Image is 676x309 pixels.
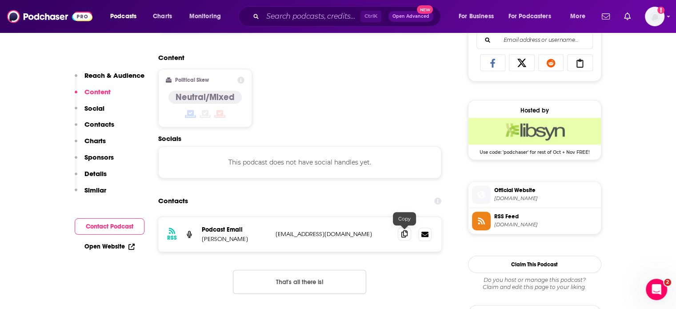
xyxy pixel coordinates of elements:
[84,104,104,112] p: Social
[657,7,664,14] svg: Add a profile image
[494,195,597,202] span: hotpankitchen.com
[84,169,107,178] p: Details
[84,153,114,161] p: Sponsors
[494,213,597,221] span: RSS Feed
[84,120,114,128] p: Contacts
[472,185,597,204] a: Official Website[DOMAIN_NAME]
[468,118,601,154] a: Libsyn Deal: Use code: 'podchaser' for rest of Oct + Nov FREE!
[75,88,111,104] button: Content
[538,54,564,71] a: Share on Reddit
[247,6,449,27] div: Search podcasts, credits, & more...
[7,8,92,25] img: Podchaser - Follow, Share and Rate Podcasts
[84,71,144,80] p: Reach & Audience
[84,186,106,194] p: Similar
[158,134,442,143] h2: Socials
[452,9,505,24] button: open menu
[508,10,551,23] span: For Podcasters
[476,31,593,49] div: Search followers
[75,104,104,120] button: Social
[84,243,135,250] a: Open Website
[494,221,597,228] span: feeds.libsyn.com
[75,71,144,88] button: Reach & Audience
[167,234,177,241] h3: RSS
[503,9,564,24] button: open menu
[646,279,667,300] iframe: Intercom live chat
[392,14,429,19] span: Open Advanced
[153,10,172,23] span: Charts
[158,193,188,209] h2: Contacts
[484,32,585,48] input: Email address or username...
[664,279,671,286] span: 2
[84,88,111,96] p: Content
[564,9,596,24] button: open menu
[468,144,601,155] span: Use code: 'podchaser' for rest of Oct + Nov FREE!
[472,212,597,230] a: RSS Feed[DOMAIN_NAME]
[468,118,601,144] img: Libsyn Deal: Use code: 'podchaser' for rest of Oct + Nov FREE!
[75,186,106,202] button: Similar
[202,235,268,243] p: [PERSON_NAME]
[509,54,535,71] a: Share on X/Twitter
[104,9,148,24] button: open menu
[468,256,601,273] button: Claim This Podcast
[480,54,506,71] a: Share on Facebook
[75,169,107,186] button: Details
[75,136,106,153] button: Charts
[276,230,391,238] p: [EMAIL_ADDRESS][DOMAIN_NAME]
[110,10,136,23] span: Podcasts
[158,53,435,62] h2: Content
[388,11,433,22] button: Open AdvancedNew
[417,5,433,14] span: New
[202,226,268,233] p: Podcast Email
[75,218,144,235] button: Contact Podcast
[175,77,209,83] h2: Political Skew
[468,277,601,284] span: Do you host or manage this podcast?
[468,277,601,291] div: Claim and edit this page to your liking.
[567,54,593,71] a: Copy Link
[147,9,177,24] a: Charts
[645,7,664,26] span: Logged in as N0elleB7
[263,9,360,24] input: Search podcasts, credits, & more...
[75,153,114,169] button: Sponsors
[494,186,597,194] span: Official Website
[233,270,366,294] button: Nothing here.
[393,212,416,225] div: Copy
[183,9,232,24] button: open menu
[645,7,664,26] button: Show profile menu
[459,10,494,23] span: For Business
[360,11,381,22] span: Ctrl K
[570,10,585,23] span: More
[598,9,613,24] a: Show notifications dropdown
[158,146,442,178] div: This podcast does not have social handles yet.
[645,7,664,26] img: User Profile
[75,120,114,136] button: Contacts
[84,136,106,145] p: Charts
[620,9,634,24] a: Show notifications dropdown
[189,10,221,23] span: Monitoring
[176,92,235,103] h4: Neutral/Mixed
[468,107,601,114] div: Hosted by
